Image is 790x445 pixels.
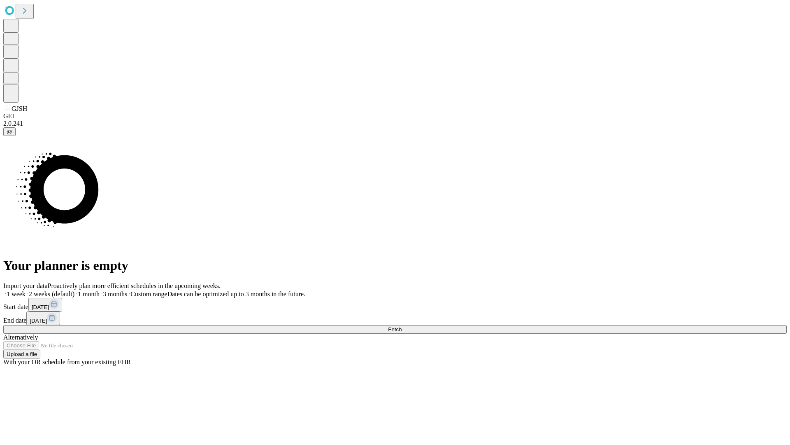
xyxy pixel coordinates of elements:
span: [DATE] [32,304,49,310]
span: 3 months [103,290,127,297]
button: Upload a file [3,350,40,358]
span: 1 week [7,290,26,297]
div: Start date [3,298,787,311]
div: End date [3,311,787,325]
span: 1 month [78,290,100,297]
span: Alternatively [3,334,38,341]
button: [DATE] [26,311,60,325]
span: [DATE] [30,318,47,324]
span: Dates can be optimized up to 3 months in the future. [167,290,305,297]
span: @ [7,129,12,135]
span: 2 weeks (default) [29,290,74,297]
span: GJSH [12,105,27,112]
button: [DATE] [28,298,62,311]
span: Fetch [388,326,402,333]
div: GEI [3,112,787,120]
h1: Your planner is empty [3,258,787,273]
button: Fetch [3,325,787,334]
button: @ [3,127,16,136]
div: 2.0.241 [3,120,787,127]
span: With your OR schedule from your existing EHR [3,358,131,365]
span: Import your data [3,282,48,289]
span: Custom range [130,290,167,297]
span: Proactively plan more efficient schedules in the upcoming weeks. [48,282,221,289]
